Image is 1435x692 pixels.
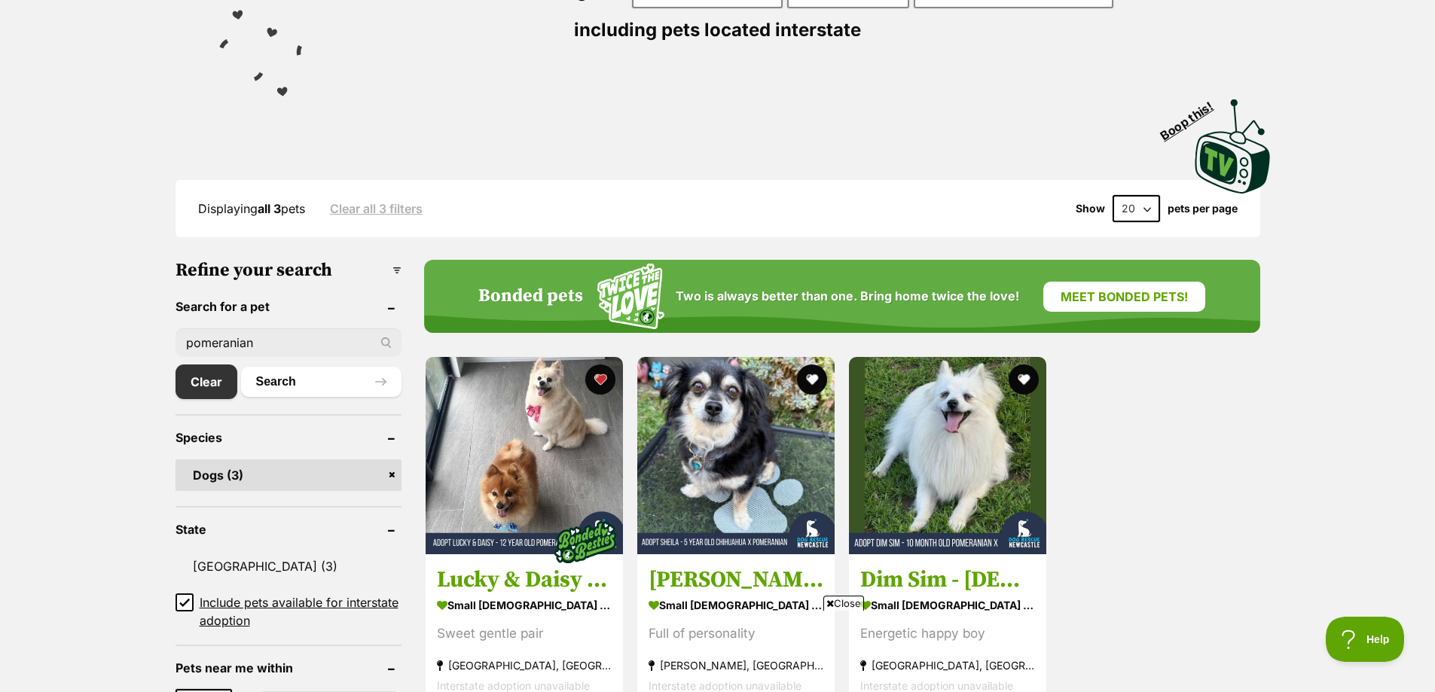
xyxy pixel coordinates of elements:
[1196,86,1272,196] a: Boop this!
[176,523,401,536] header: State
[426,357,623,554] img: Lucky & Daisy - 12 Year Old Pomeranians - Pomeranian Dog
[437,565,612,594] h3: Lucky & Daisy - [DEMOGRAPHIC_DATA] Pomeranians
[574,19,861,41] span: including pets located interstate
[176,661,401,675] header: Pets near me within
[860,594,1035,616] strong: small [DEMOGRAPHIC_DATA] Dog
[353,617,1083,684] iframe: Advertisement
[176,431,401,444] header: Species
[1043,282,1205,312] a: Meet bonded pets!
[1009,364,1039,395] button: favourite
[1157,90,1228,143] span: Boop this!
[849,357,1046,554] img: Dim Sim - 10 Month Old Pomeranian X Spitz - Pomeranian x Japanese Spitz Dog
[637,357,835,554] img: Sheila - 5 Year Old Chihuahua X Pomeranian - Chihuahua x Pomeranian Dog
[548,505,623,580] img: bonded besties
[797,364,827,395] button: favourite
[597,264,664,329] img: Squiggle
[1326,617,1405,662] iframe: Help Scout Beacon - Open
[176,300,401,313] header: Search for a pet
[649,594,823,616] strong: small [DEMOGRAPHIC_DATA] Dog
[176,328,401,357] input: Toby
[676,289,1019,303] span: Two is always better than one. Bring home twice the love!
[649,565,823,594] h3: [PERSON_NAME] - [DEMOGRAPHIC_DATA] Chihuahua X Pomeranian
[176,459,401,491] a: Dogs (3)
[330,202,423,215] a: Clear all 3 filters
[241,367,401,397] button: Search
[176,260,401,281] h3: Refine your search
[478,286,583,307] h4: Bonded pets
[823,596,864,611] span: Close
[437,594,612,616] strong: small [DEMOGRAPHIC_DATA] Dog
[1168,203,1238,215] label: pets per page
[860,565,1035,594] h3: Dim Sim - [DEMOGRAPHIC_DATA] Pomeranian X Spitz
[1192,96,1275,196] img: PetRescue TV logo
[1076,203,1105,215] span: Show
[198,201,305,216] span: Displaying pets
[176,550,401,582] a: [GEOGRAPHIC_DATA] (3)
[200,593,401,630] span: Include pets available for interstate adoption
[585,364,615,395] button: favourite
[176,593,401,630] a: Include pets available for interstate adoption
[176,364,237,399] a: Clear
[258,201,281,216] strong: all 3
